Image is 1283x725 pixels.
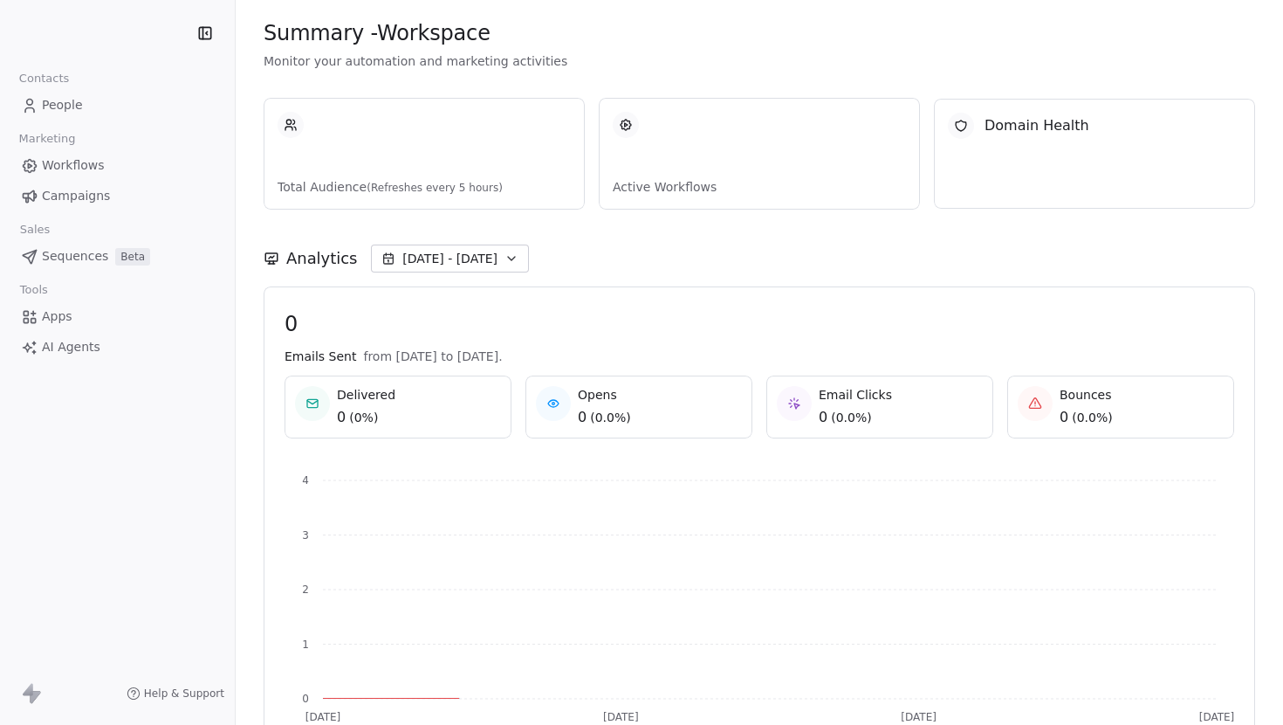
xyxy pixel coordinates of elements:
tspan: [DATE] [1199,711,1235,723]
span: Analytics [286,247,357,270]
span: Help & Support [144,687,224,701]
span: AI Agents [42,338,100,356]
tspan: [DATE] [305,711,341,723]
span: [DATE] - [DATE] [402,250,497,267]
span: Contacts [11,66,77,92]
span: Workflows [42,156,105,175]
tspan: 1 [302,639,309,651]
tspan: [DATE] [603,711,639,723]
span: Bounces [1060,386,1113,404]
span: 0 [1060,407,1068,428]
span: 0 [578,407,587,428]
span: Delivered [337,386,395,404]
span: Domain Health [985,115,1089,136]
span: Email Clicks [819,386,892,404]
span: Campaigns [42,187,110,205]
span: Active Workflows [613,178,906,196]
span: ( 0.0% ) [590,409,631,426]
span: Emails Sent [285,348,356,365]
span: 0 [285,311,1234,337]
span: ( 0.0% ) [1072,409,1113,426]
span: Sequences [42,247,108,266]
a: Help & Support [127,687,224,701]
span: People [42,96,83,114]
span: Summary - Workspace [264,20,491,46]
span: Total Audience [278,178,571,196]
tspan: 2 [302,583,309,596]
a: Workflows [14,151,221,180]
span: ( 0% ) [349,409,378,426]
tspan: 3 [302,529,309,542]
span: Apps [42,307,72,326]
a: Apps [14,302,221,331]
span: Tools [12,277,55,303]
a: SequencesBeta [14,242,221,271]
tspan: 0 [302,693,309,705]
tspan: [DATE] [901,711,937,723]
a: People [14,91,221,120]
span: 0 [337,407,346,428]
span: Marketing [11,126,83,152]
button: [DATE] - [DATE] [371,245,529,273]
a: Campaigns [14,182,221,211]
span: Opens [578,386,631,404]
tspan: 4 [302,474,309,487]
span: (Refreshes every 5 hours) [367,182,503,194]
span: 0 [819,407,827,428]
span: Sales [12,217,58,243]
a: AI Agents [14,333,221,362]
span: from [DATE] to [DATE]. [363,348,502,365]
span: Beta [115,248,150,266]
span: Monitor your automation and marketing activities [264,52,1255,70]
span: ( 0.0% ) [831,409,872,426]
